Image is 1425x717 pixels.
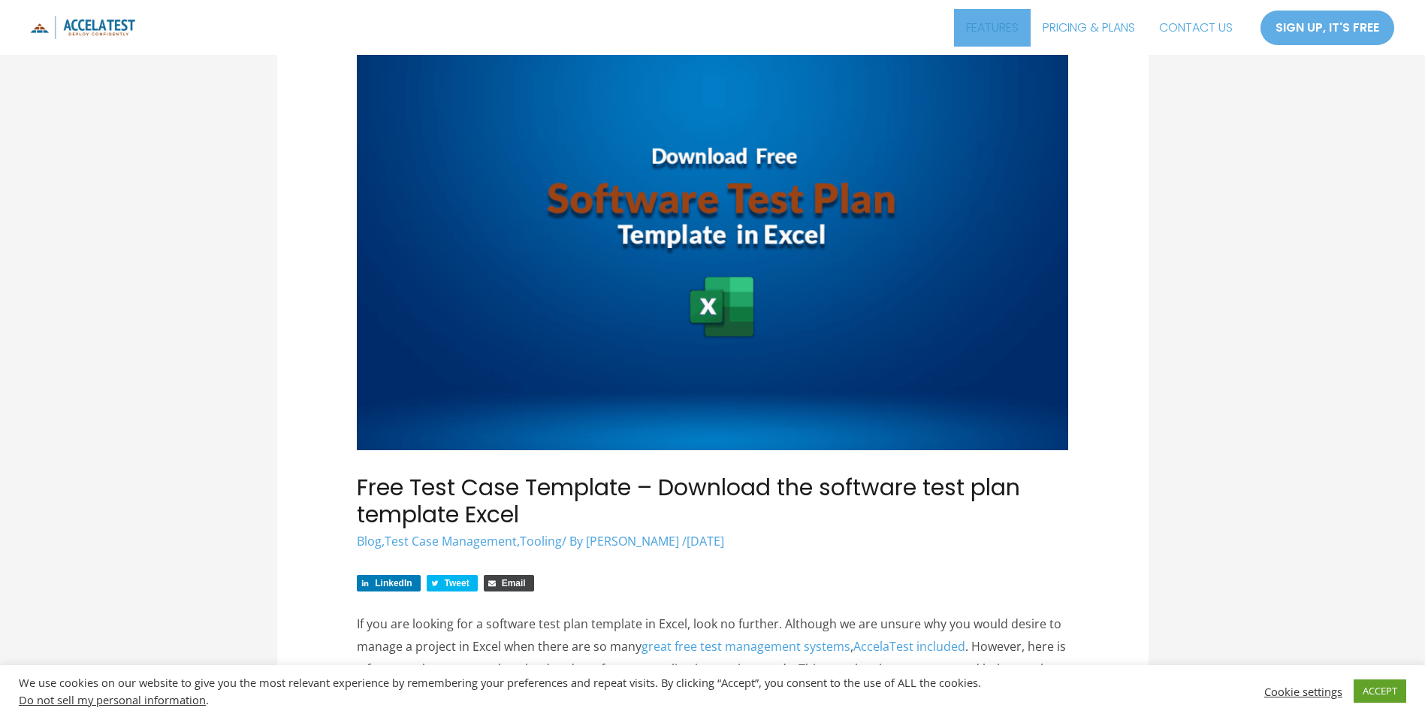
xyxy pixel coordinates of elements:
span: [DATE] [687,533,724,549]
a: Share on Twitter [427,575,478,591]
a: FEATURES [954,9,1031,47]
span: , , [357,533,562,549]
a: [PERSON_NAME] [586,533,682,549]
span: Tweet [445,578,469,588]
nav: Site Navigation [954,9,1245,47]
div: . [19,693,990,706]
a: CONTACT US [1147,9,1245,47]
a: Do not sell my personal information [19,692,206,707]
a: Share on LinkedIn [357,575,420,591]
div: / By / [357,533,1068,550]
a: great free test management systems [642,638,850,655]
a: PRICING & PLANS [1031,9,1147,47]
div: We use cookies on our website to give you the most relevant experience by remembering your prefer... [19,676,990,706]
span: LinkedIn [375,578,412,588]
span: Email [502,578,526,588]
a: ACCEPT [1354,679,1406,703]
a: SIGN UP, IT'S FREE [1260,10,1395,46]
a: Tooling [520,533,562,549]
a: Blog [357,533,382,549]
span: [PERSON_NAME] [586,533,679,549]
a: AccelaTest included [853,638,965,655]
img: icon [30,16,135,39]
a: Test Case Management [385,533,517,549]
a: Share via Email [484,575,534,591]
img: test case plan article image [357,17,1068,450]
h1: Free Test Case Template – Download the software test plan template Excel [357,474,1068,528]
p: If you are looking for a software test plan template in Excel, look no further. Although we are u... [357,613,1068,703]
a: Cookie settings [1264,685,1342,698]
